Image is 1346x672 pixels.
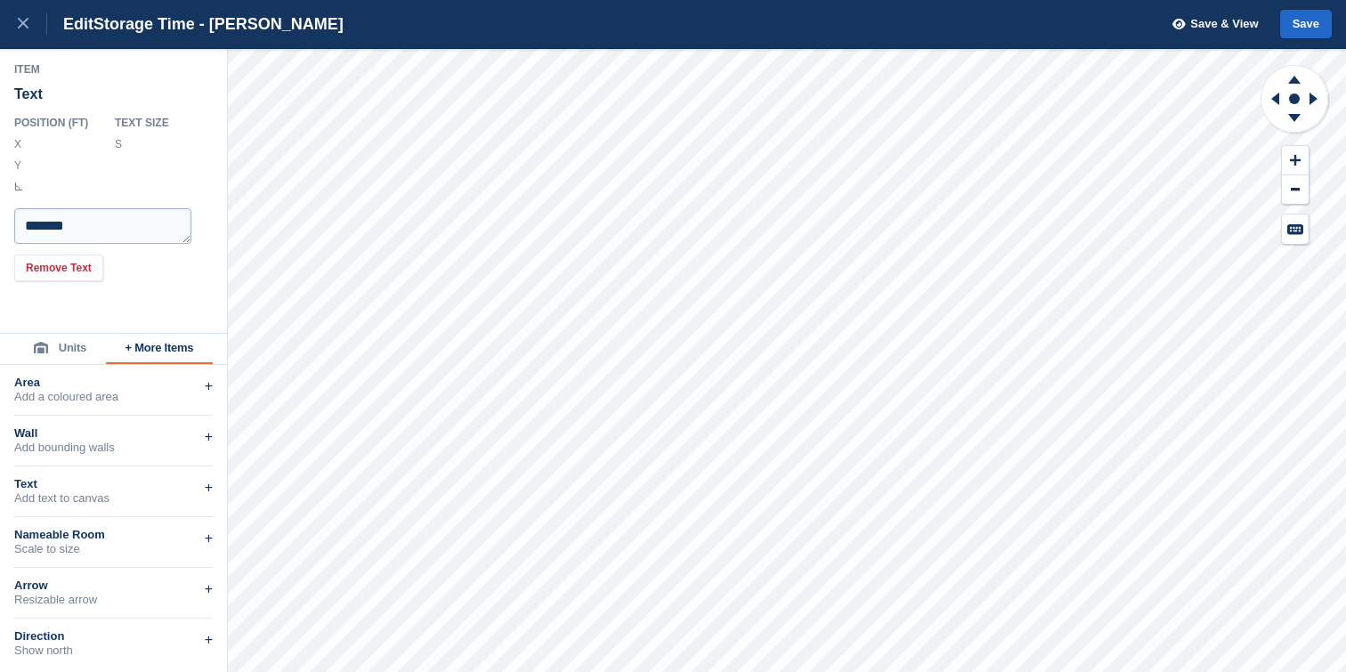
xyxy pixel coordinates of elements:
[106,334,213,364] button: + More Items
[1280,10,1332,39] button: Save
[1190,15,1258,33] span: Save & View
[14,365,213,416] div: AreaAdd a coloured area+
[14,376,213,390] div: Area
[205,528,213,549] div: +
[1282,215,1309,244] button: Keyboard Shortcuts
[14,593,213,607] div: Resizable arrow
[14,116,101,130] div: Position ( FT )
[115,116,193,130] div: Text Size
[115,137,124,151] label: S
[14,416,213,466] div: WallAdd bounding walls+
[14,629,213,644] div: Direction
[14,477,213,491] div: Text
[205,426,213,448] div: +
[205,579,213,600] div: +
[205,376,213,397] div: +
[14,466,213,517] div: TextAdd text to canvas+
[14,528,213,542] div: Nameable Room
[15,182,22,190] img: angle-icn.0ed2eb85.svg
[14,390,213,404] div: Add a coloured area
[14,426,213,441] div: Wall
[14,158,23,173] label: Y
[14,441,213,455] div: Add bounding walls
[14,619,213,669] div: DirectionShow north+
[1282,146,1309,175] button: Zoom In
[14,137,23,151] label: X
[14,568,213,619] div: ArrowResizable arrow+
[1282,175,1309,205] button: Zoom Out
[14,78,214,110] div: Text
[205,477,213,498] div: +
[14,517,213,568] div: Nameable RoomScale to size+
[14,62,214,77] div: Item
[205,629,213,651] div: +
[14,491,213,506] div: Add text to canvas
[1163,10,1259,39] button: Save & View
[47,13,344,35] div: Edit Storage Time - [PERSON_NAME]
[14,644,213,658] div: Show north
[14,255,103,281] button: Remove Text
[14,334,106,364] button: Units
[14,542,213,556] div: Scale to size
[14,579,213,593] div: Arrow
